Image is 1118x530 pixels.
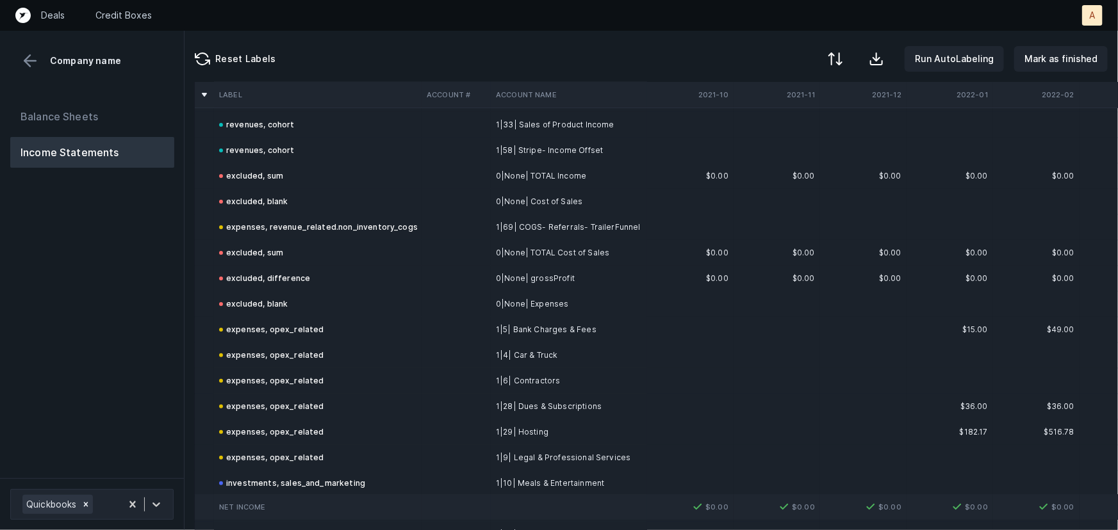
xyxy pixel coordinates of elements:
[907,494,993,520] td: $0.00
[993,266,1080,291] td: $0.00
[993,419,1080,445] td: $516.78
[915,51,994,67] p: Run AutoLabeling
[491,214,647,240] td: 1|69| COGS- Referrals- TrailerFunnel
[1090,9,1096,22] p: A
[491,291,647,317] td: 0|None| Expenses
[734,266,820,291] td: $0.00
[690,499,705,515] img: 7413b82b75c0d00168ab4a076994095f.svg
[219,348,324,363] div: expenses, opex_related
[993,82,1080,108] th: 2022-02
[219,168,283,184] div: excluded, sum
[491,368,647,394] td: 1|6| Contractors
[219,271,310,286] div: excluded, difference
[820,494,907,520] td: $0.00
[647,266,734,291] td: $0.00
[907,163,993,189] td: $0.00
[491,189,647,214] td: 0|None| Cost of Sales
[214,494,422,520] td: Net Income
[422,82,491,108] th: Account #
[10,137,174,168] button: Income Statements
[219,450,324,465] div: expenses, opex_related
[22,495,79,514] div: Quickbooks
[491,317,647,342] td: 1|5| Bank Charges & Fees
[219,117,295,132] div: revenues, cohort
[1014,46,1108,72] button: Mark as finished
[820,266,907,291] td: $0.00
[993,494,1080,520] td: $0.00
[734,494,820,520] td: $0.00
[219,399,324,414] div: expenses, opex_related
[907,82,993,108] th: 2022-01
[491,112,647,138] td: 1|33| Sales of Product Income
[219,220,418,235] div: expenses, revenue_related.non_inventory_cogs
[491,394,647,419] td: 1|28| Dues & Subscriptions
[820,163,907,189] td: $0.00
[219,296,288,312] div: excluded, blank
[491,470,647,496] td: 1|10| Meals & Entertainment
[905,46,1004,72] button: Run AutoLabeling
[907,240,993,266] td: $0.00
[949,499,965,515] img: 7413b82b75c0d00168ab4a076994095f.svg
[993,394,1080,419] td: $36.00
[214,82,422,108] th: Label
[185,46,286,72] button: Reset Labels
[10,101,174,132] button: Balance Sheets
[491,138,647,163] td: 1|58| Stripe- Income Offset
[219,322,324,337] div: expenses, opex_related
[219,143,295,158] div: revenues, cohort
[820,82,907,108] th: 2021-12
[993,163,1080,189] td: $0.00
[41,9,65,22] a: Deals
[820,240,907,266] td: $0.00
[219,194,288,209] div: excluded, blank
[734,240,820,266] td: $0.00
[1082,5,1103,26] button: A
[907,394,993,419] td: $36.00
[907,419,993,445] td: $182.17
[907,317,993,342] td: $15.00
[491,266,647,291] td: 0|None| grossProfit
[95,9,152,22] a: Credit Boxes
[491,445,647,470] td: 1|9| Legal & Professional Services
[734,82,820,108] th: 2021-11
[863,499,878,515] img: 7413b82b75c0d00168ab4a076994095f.svg
[647,494,734,520] td: $0.00
[491,163,647,189] td: 0|None| TOTAL Income
[219,476,365,491] div: investments, sales_and_marketing
[491,240,647,266] td: 0|None| TOTAL Cost of Sales
[1024,51,1097,67] p: Mark as finished
[907,266,993,291] td: $0.00
[647,240,734,266] td: $0.00
[734,163,820,189] td: $0.00
[777,499,792,515] img: 7413b82b75c0d00168ab4a076994095f.svg
[993,317,1080,342] td: $49.00
[491,342,647,368] td: 1|4| Car & Truck
[219,424,324,440] div: expenses, opex_related
[647,163,734,189] td: $0.00
[993,240,1080,266] td: $0.00
[10,51,174,70] div: Company name
[647,82,734,108] th: 2021-10
[491,419,647,445] td: 1|29| Hosting
[219,373,324,389] div: expenses, opex_related
[219,245,283,261] div: excluded, sum
[491,82,647,108] th: Account Name
[1036,499,1051,515] img: 7413b82b75c0d00168ab4a076994095f.svg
